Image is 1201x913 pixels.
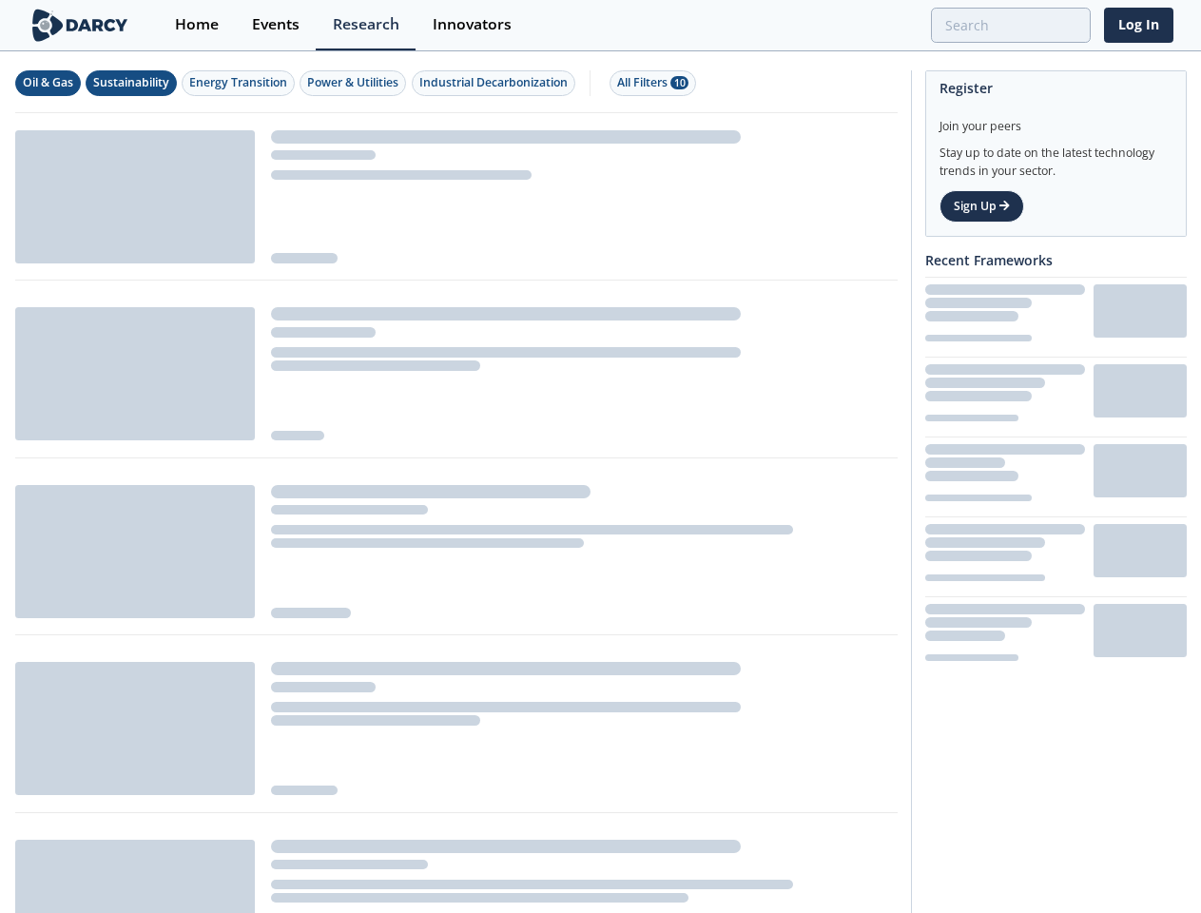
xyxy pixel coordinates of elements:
div: Power & Utilities [307,74,398,91]
button: Sustainability [86,70,177,96]
input: Advanced Search [931,8,1091,43]
button: Industrial Decarbonization [412,70,575,96]
div: Events [252,17,300,32]
div: Join your peers [939,105,1172,135]
div: Industrial Decarbonization [419,74,568,91]
div: Innovators [433,17,512,32]
img: logo-wide.svg [29,9,132,42]
button: All Filters 10 [610,70,696,96]
div: Energy Transition [189,74,287,91]
div: Research [333,17,399,32]
span: 10 [670,76,688,89]
button: Energy Transition [182,70,295,96]
button: Oil & Gas [15,70,81,96]
div: All Filters [617,74,688,91]
div: Register [939,71,1172,105]
div: Home [175,17,219,32]
a: Sign Up [939,190,1024,223]
div: Sustainability [93,74,169,91]
div: Stay up to date on the latest technology trends in your sector. [939,135,1172,180]
a: Log In [1104,8,1173,43]
button: Power & Utilities [300,70,406,96]
div: Oil & Gas [23,74,73,91]
div: Recent Frameworks [925,243,1187,277]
